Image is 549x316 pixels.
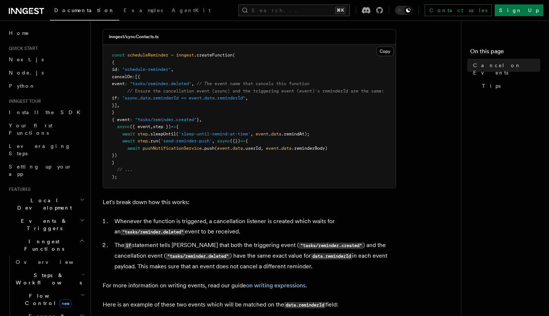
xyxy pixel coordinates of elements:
span: .remindAt); [281,131,310,137]
span: inngest [176,52,194,58]
span: Python [9,83,36,89]
span: . [279,146,281,151]
span: async [117,124,130,129]
a: AgentKit [167,2,215,20]
span: .sleepUntil [148,131,176,137]
span: new [59,299,72,308]
button: Flow Controlnew [13,289,86,310]
span: ({ event [130,124,150,129]
span: { event [112,117,130,122]
span: ( [176,131,179,137]
code: "tasks/reminder.deleted" [166,253,230,259]
span: Events & Triggers [6,217,80,232]
button: Search...⌘K [238,4,350,16]
span: }) [112,153,117,158]
span: : [125,81,127,86]
span: = [171,52,173,58]
span: await [122,138,135,144]
span: Steps & Workflows [13,272,82,286]
span: 'sleep-until-remind-at-time' [179,131,250,137]
span: .push [202,146,215,151]
span: ({}) [230,138,240,144]
span: if [112,95,117,101]
span: .run [148,138,158,144]
span: scheduleReminder [127,52,168,58]
span: } [112,110,114,115]
span: , [117,103,120,108]
span: , [150,124,153,129]
button: Events & Triggers [6,214,86,235]
a: Python [6,79,86,92]
span: .reminderBody) [292,146,327,151]
code: if [124,243,132,249]
span: , [245,95,248,101]
a: Next.js [6,53,86,66]
span: . [268,131,271,137]
span: Home [9,29,29,37]
span: Cancel on Events [473,62,540,76]
a: on writing expressions [246,282,305,289]
span: async [217,138,230,144]
span: : [117,67,120,72]
a: Contact sales [425,4,492,16]
li: Whenever the function is triggered, a cancellation listener is created which waits for an event t... [112,216,396,237]
span: Tips [482,82,501,90]
span: Overview [16,259,91,265]
button: Local Development [6,194,86,214]
h4: On this page [470,47,540,59]
span: data [271,131,281,137]
a: Examples [119,2,167,20]
span: "async.data.reminderId == event.data.reminderId" [122,95,245,101]
span: }] [112,103,117,108]
span: Install the SDK [9,109,85,115]
span: } [112,160,114,165]
span: { [112,60,114,65]
p: For more information on writing events, read our guide . [103,280,396,291]
span: : [132,74,135,79]
button: Inngest Functions [6,235,86,255]
span: , [171,67,173,72]
span: step }) [153,124,171,129]
button: Steps & Workflows [13,269,86,289]
span: // Ensure the cancellation event (async) and the triggering event (event)'s reminderId are the same: [127,88,384,94]
a: Your first Functions [6,119,86,139]
span: "tasks/reminder.created" [135,117,197,122]
span: : [117,95,120,101]
span: "schedule-reminder" [122,67,171,72]
span: , [191,81,194,86]
span: ( [158,138,161,144]
h3: inngest/syncContacts.ts [109,34,159,40]
a: Home [6,26,86,40]
span: AgentKit [172,7,211,13]
span: Setting up your app [9,164,72,177]
span: id [112,67,117,72]
span: => [240,138,245,144]
li: The statement tells [PERSON_NAME] that both the triggering event ( ) and the cancellation event (... [112,240,396,272]
span: ( [215,146,217,151]
a: Install the SDK [6,106,86,119]
span: event [217,146,230,151]
span: ( [233,52,235,58]
span: data [233,146,243,151]
span: : [130,117,132,122]
span: event [266,146,279,151]
p: Let's break down how this works: [103,197,396,207]
span: Local Development [6,197,80,211]
span: { [176,124,179,129]
span: , [199,117,202,122]
a: Node.js [6,66,86,79]
span: 'send-reminder-push' [161,138,212,144]
span: , [261,146,263,151]
span: , [212,138,215,144]
code: "tasks/reminder.deleted" [121,229,185,235]
span: "tasks/reminder.deleted" [130,81,191,86]
span: { [245,138,248,144]
span: .userId [243,146,261,151]
code: "tasks/reminder.created" [299,243,363,249]
a: Sign Up [495,4,543,16]
a: Overview [13,255,86,269]
span: // ... [117,167,132,172]
span: ); [112,174,117,179]
span: Features [6,186,30,192]
span: await [122,131,135,137]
